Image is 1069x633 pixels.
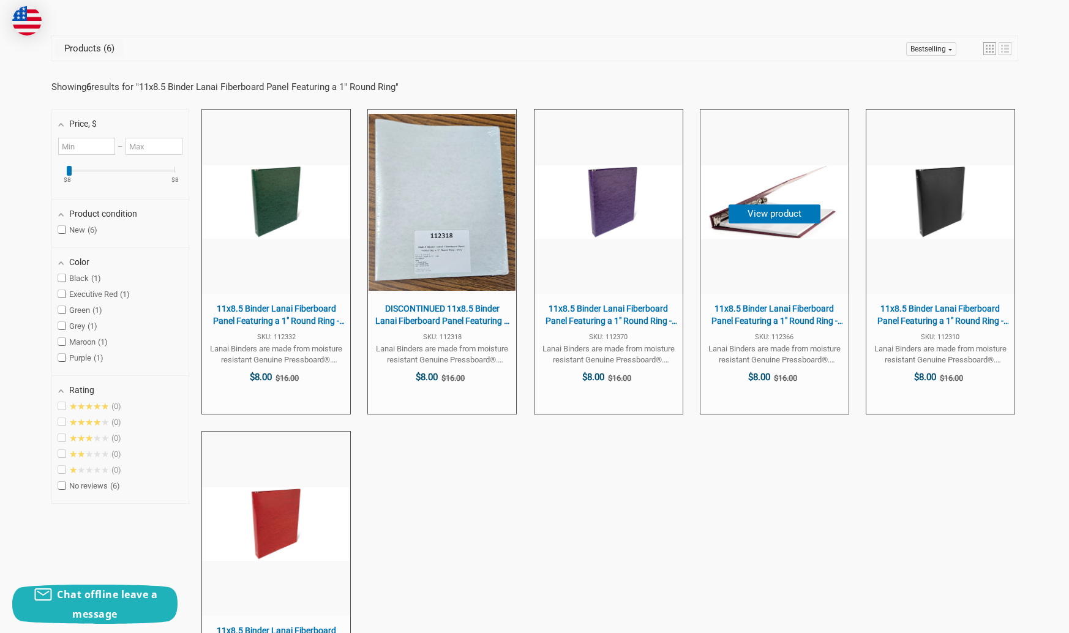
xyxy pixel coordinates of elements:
a: 11x8.5 Binder Lanai Fiberboard Panel Featuring a 1 [866,110,1015,414]
span: $16.00 [441,373,465,383]
span: Lanai Binders are made from moisture resistant Genuine Pressboard®. Panels are Smooth, and made f... [374,343,510,365]
span: Lanai Binders are made from moisture resistant Genuine Pressboard®. Panels are Smooth, and made f... [872,343,1008,365]
span: ★★★★★ [69,465,109,475]
span: SKU: 112370 [541,334,677,340]
span: No reviews [58,481,120,491]
span: ★★★★★ [69,402,109,411]
span: 1 [88,321,97,331]
span: Executive Red [58,290,130,299]
span: 0 [111,418,121,427]
img: 11x8.5 Binder Lanai Fiberboard Panel Featuring a 1" Round Ring -Maroon [701,165,848,239]
button: Chat offline leave a message [12,585,178,624]
span: $16.00 [774,373,797,383]
button: View product [729,204,820,223]
span: 11x8.5 Binder Lanai Fiberboard Panel Featuring a 1" Round Ring -Purple [541,303,677,327]
iframe: Google Customer Reviews [968,600,1069,633]
ins: $8 [54,177,80,183]
span: SKU: 112318 [374,334,510,340]
span: $8.00 [582,372,604,383]
span: – [115,142,125,151]
span: Rating [69,385,94,395]
span: SKU: 112310 [872,334,1008,340]
span: Black [58,274,101,283]
span: Lanai Binders are made from moisture resistant Genuine Pressboard®. Panels are Smooth, and made f... [541,343,677,365]
span: 0 [111,402,121,411]
span: New [58,225,97,235]
span: $8.00 [250,372,272,383]
span: ★★★★★ [69,449,109,459]
span: 1 [92,305,102,315]
span: $8.00 [914,372,936,383]
span: $16.00 [940,373,963,383]
span: ★★★★★ [69,433,109,443]
span: , $ [88,119,97,129]
span: $16.00 [608,373,631,383]
a: 11x8.5 Binder Lanai Fiberboard Panel Featuring a 1 [700,110,849,414]
span: DISCONTINUED 11x8.5 Binder Lanai Fiberboard Panel Featuring a 1" Round Ring -Grey [374,303,510,327]
span: Lanai Binders are made from moisture resistant Genuine Pressboard®. Panels are Smooth, and made f... [707,343,842,365]
input: Maximum value [126,138,182,155]
a: View grid mode [983,42,996,55]
span: Purple [58,353,103,363]
span: ★★★★★ [69,418,109,427]
span: 1 [94,353,103,362]
a: 11x8.5 Binder Lanai Fiberboard Panel Featuring a 1 [202,110,350,414]
a: DISCONTINUED 11x8.5 Binder Lanai Fiberboard Panel Featuring a 1 [368,110,516,414]
span: $16.00 [276,373,299,383]
span: 6 [110,481,120,490]
img: 11x8.5 Binder Lanai Fiberboard Panel Featuring a 1" Round Ring -Grey [369,114,516,290]
span: Bestselling [910,45,946,53]
span: Lanai Binders are made from moisture resistant Genuine Pressboard®. Panels are Smooth, and made f... [208,343,344,365]
b: 6 [86,81,91,92]
span: 1 [120,290,130,299]
span: Product condition [69,209,137,219]
input: Minimum value [58,138,115,155]
a: 11x8.5 Binder Lanai Fiberboard Panel Featuring a 1" Round Ring [139,81,396,92]
span: 11x8.5 Binder Lanai Fiberboard Panel Featuring a 1" Round Ring - Green [208,303,344,327]
span: Chat offline leave a message [57,588,157,621]
span: SKU: 112366 [707,334,842,340]
a: View Products Tab [55,40,124,57]
span: $8.00 [416,372,438,383]
span: 1 [98,337,108,346]
span: SKU: 112332 [208,334,344,340]
a: 11x8.5 Binder Lanai Fiberboard Panel Featuring a 1 [534,110,683,414]
span: 0 [111,433,121,443]
span: 6 [88,225,97,234]
span: 0 [111,465,121,474]
div: Showing results for " " [51,81,399,92]
span: 6 [101,43,114,54]
span: 11x8.5 Binder Lanai Fiberboard Panel Featuring a 1" Round Ring -Maroon [707,303,842,327]
span: Maroon [58,337,108,347]
span: $8.00 [748,372,770,383]
span: 11x8.5 Binder Lanai Fiberboard Panel Featuring a 1" Round Ring - Black [872,303,1008,327]
a: Sort options [906,42,956,56]
span: Color [69,257,89,267]
span: Price [69,119,97,129]
span: Grey [58,321,97,331]
ins: $8 [162,177,188,183]
span: 1 [91,274,101,283]
span: 0 [111,449,121,459]
span: Green [58,305,102,315]
img: duty and tax information for United States [12,6,42,36]
a: View list mode [999,42,1011,55]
